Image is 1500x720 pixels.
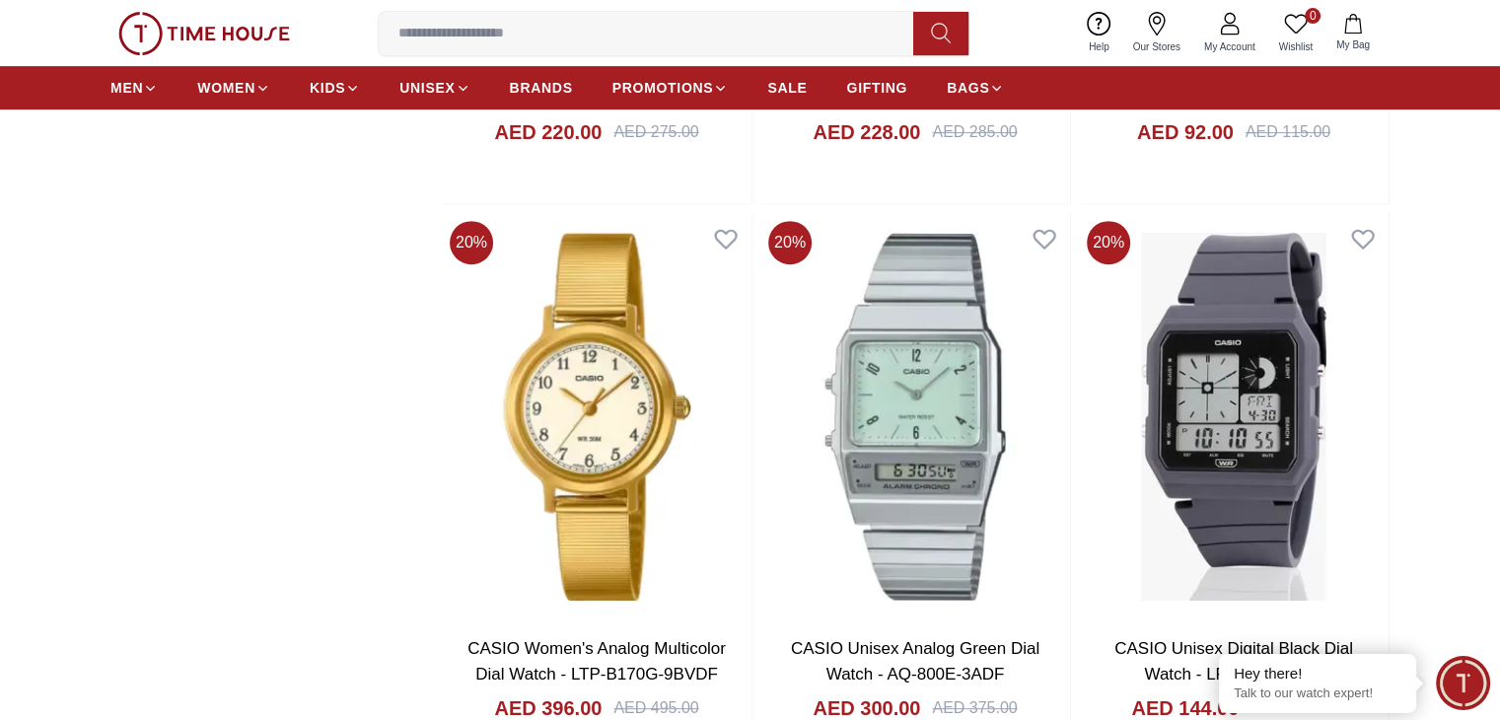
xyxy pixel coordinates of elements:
a: UNISEX [399,70,469,106]
div: AED 275.00 [613,120,698,144]
a: WOMEN [197,70,270,106]
a: CASIO Unisex Digital Black Dial Watch - LF-20W-8A2DF [1114,639,1353,684]
img: ... [118,12,290,55]
span: 0 [1305,8,1321,24]
div: Chat Widget [1436,656,1490,710]
div: Hey there! [1234,664,1401,684]
a: BAGS [947,70,1004,106]
a: CASIO Women's Analog Multicolor Dial Watch - LTP-B170G-9BVDF [467,639,726,684]
img: CASIO Unisex Digital Black Dial Watch - LF-20W-8A2DF [1079,213,1389,620]
span: MEN [110,78,143,98]
div: AED 285.00 [932,120,1017,144]
a: SALE [767,70,807,106]
span: GIFTING [846,78,907,98]
span: 20 % [450,221,493,264]
a: PROMOTIONS [612,70,729,106]
a: 0Wishlist [1267,8,1324,58]
div: AED 115.00 [1246,120,1330,144]
a: Help [1077,8,1121,58]
span: KIDS [310,78,345,98]
span: WOMEN [197,78,255,98]
p: Talk to our watch expert! [1234,685,1401,702]
a: Our Stores [1121,8,1192,58]
button: My Bag [1324,10,1382,56]
h4: AED 220.00 [494,118,602,146]
a: CASIO Unisex Analog Green Dial Watch - AQ-800E-3ADF [791,639,1039,684]
span: My Account [1196,39,1263,54]
span: 20 % [1087,221,1130,264]
a: KIDS [310,70,360,106]
a: MEN [110,70,158,106]
h4: AED 228.00 [813,118,920,146]
span: UNISEX [399,78,455,98]
h4: AED 92.00 [1137,118,1234,146]
span: 20 % [768,221,812,264]
div: AED 375.00 [932,696,1017,720]
span: SALE [767,78,807,98]
span: Wishlist [1271,39,1321,54]
span: BRANDS [510,78,573,98]
img: CASIO Women's Analog Multicolor Dial Watch - LTP-B170G-9BVDF [442,213,751,620]
span: My Bag [1328,37,1378,52]
a: GIFTING [846,70,907,106]
a: BRANDS [510,70,573,106]
span: Help [1081,39,1117,54]
img: CASIO Unisex Analog Green Dial Watch - AQ-800E-3ADF [760,213,1070,620]
span: Our Stores [1125,39,1188,54]
span: PROMOTIONS [612,78,714,98]
span: BAGS [947,78,989,98]
div: AED 495.00 [613,696,698,720]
